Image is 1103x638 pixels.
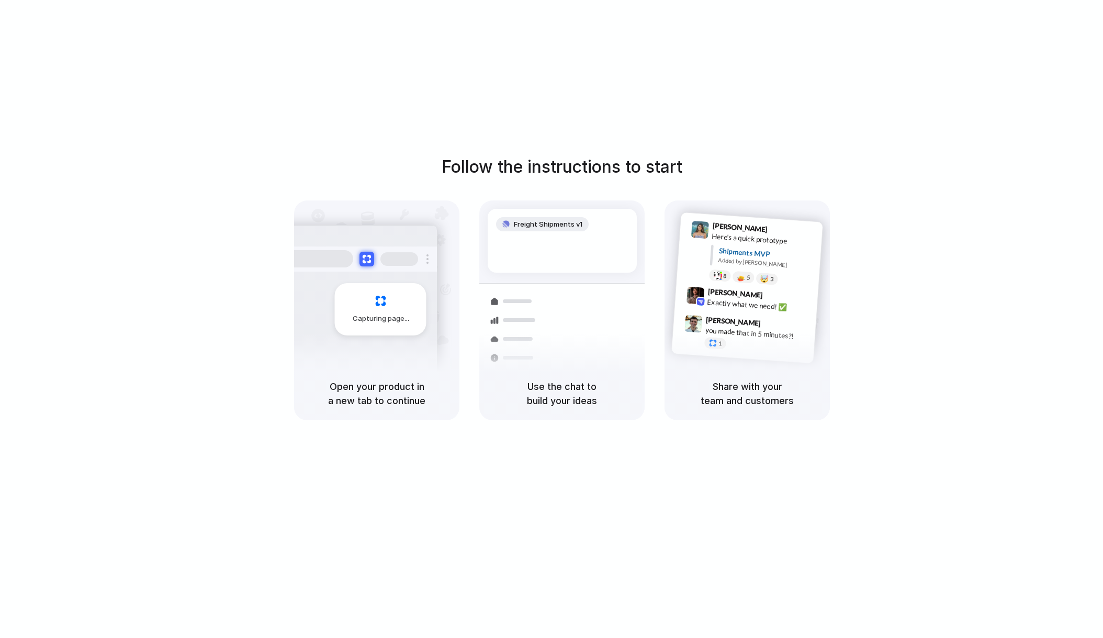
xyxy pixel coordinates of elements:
div: you made that in 5 minutes?! [705,324,809,342]
span: 9:47 AM [764,319,785,331]
span: Freight Shipments v1 [514,219,582,230]
span: [PERSON_NAME] [707,285,763,300]
span: 5 [747,274,750,280]
span: 8 [723,273,727,278]
span: Capturing page [353,314,411,324]
span: 9:42 AM [766,290,787,303]
span: 1 [718,340,722,346]
div: Exactly what we need! ✅ [707,296,812,314]
span: [PERSON_NAME] [706,314,761,329]
span: [PERSON_NAME] [712,220,768,235]
h5: Use the chat to build your ideas [492,379,632,408]
div: Added by [PERSON_NAME] [718,255,814,271]
div: Here's a quick prototype [712,230,816,248]
div: Shipments MVP [718,245,815,262]
span: 9:41 AM [771,225,792,237]
h5: Share with your team and customers [677,379,817,408]
span: 3 [770,276,774,282]
div: 🤯 [760,275,769,283]
h5: Open your product in a new tab to continue [307,379,447,408]
h1: Follow the instructions to start [442,154,682,180]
